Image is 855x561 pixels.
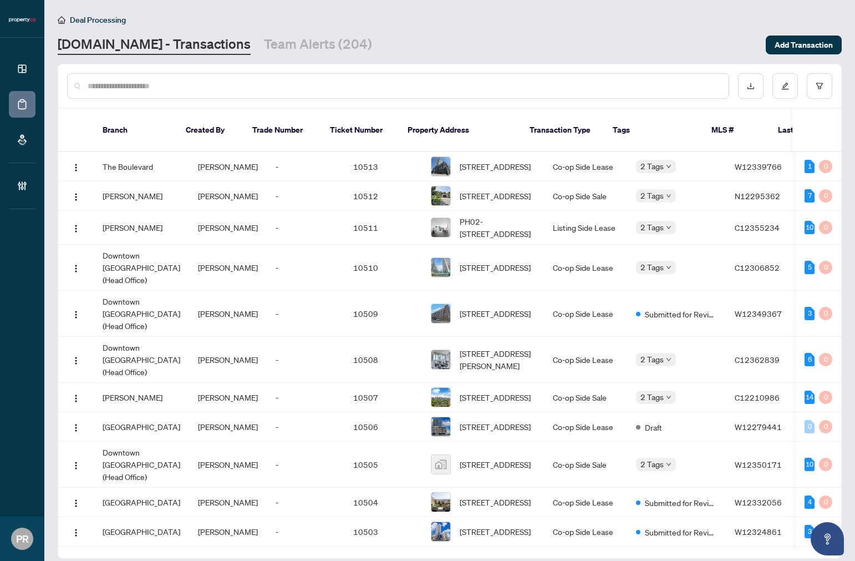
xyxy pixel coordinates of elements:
img: Logo [72,394,80,403]
span: [PERSON_NAME] [198,191,258,201]
span: edit [781,82,789,90]
span: [STREET_ADDRESS] [460,261,531,274]
td: 10507 [344,383,422,412]
span: [STREET_ADDRESS] [460,190,531,202]
img: thumbnail-img [431,258,450,277]
img: logo [9,17,35,23]
span: W12339766 [735,161,782,171]
span: [PERSON_NAME] [198,527,258,537]
div: 0 [819,420,832,433]
button: Logo [67,523,85,540]
button: Add Transaction [766,36,842,54]
button: Logo [67,305,85,322]
td: - [267,291,344,337]
span: down [666,225,671,230]
div: 6 [805,353,815,366]
button: Logo [67,493,85,511]
td: [PERSON_NAME] [94,211,189,245]
span: C12306852 [735,262,780,272]
td: - [267,211,344,245]
div: 0 [819,391,832,404]
td: 10512 [344,181,422,211]
div: 0 [819,221,832,234]
span: [STREET_ADDRESS] [460,525,531,538]
span: Submitted for Review [645,497,717,509]
td: Co-op Side Lease [544,488,627,517]
td: Co-op Side Lease [544,152,627,181]
button: Logo [67,351,85,368]
span: filter [816,82,823,90]
span: C12210986 [735,392,780,402]
td: The Boulevard [94,152,189,181]
td: 10503 [344,517,422,547]
td: [PERSON_NAME] [94,181,189,211]
td: Downtown [GEOGRAPHIC_DATA] (Head Office) [94,442,189,488]
span: 2 Tags [640,458,664,471]
span: W12279441 [735,422,782,432]
span: Add Transaction [775,36,833,54]
td: 10513 [344,152,422,181]
div: 0 [819,458,832,471]
th: Trade Number [243,109,321,152]
img: thumbnail-img [431,157,450,176]
span: 2 Tags [640,160,664,173]
img: thumbnail-img [431,455,450,474]
td: Co-op Side Sale [544,383,627,412]
button: Logo [67,456,85,473]
button: filter [807,73,832,99]
td: Co-op Side Lease [544,337,627,383]
span: [STREET_ADDRESS] [460,496,531,508]
div: 3 [805,307,815,320]
td: - [267,337,344,383]
a: [DOMAIN_NAME] - Transactions [58,35,251,55]
img: thumbnail-img [431,304,450,323]
span: down [666,193,671,199]
span: Deal Processing [70,15,126,25]
span: [STREET_ADDRESS] [460,160,531,173]
button: Logo [67,259,85,276]
img: thumbnail-img [431,417,450,436]
div: 3 [805,525,815,538]
span: [PERSON_NAME] [198,309,258,319]
td: - [267,152,344,181]
td: Listing Side Lease [544,211,627,245]
th: Ticket Number [321,109,399,152]
span: down [666,357,671,362]
th: Tags [604,109,703,152]
div: 0 [819,189,832,203]
th: MLS # [703,109,769,152]
td: 10508 [344,337,422,383]
span: W12324861 [735,527,782,537]
img: Logo [72,528,80,537]
span: W12332056 [735,497,782,507]
span: 2 Tags [640,391,664,403]
td: Co-op Side Sale [544,181,627,211]
td: Downtown [GEOGRAPHIC_DATA] (Head Office) [94,245,189,291]
td: - [267,383,344,412]
td: [PERSON_NAME] [94,383,189,412]
button: Logo [67,158,85,175]
span: [PERSON_NAME] [198,422,258,432]
img: Logo [72,356,80,365]
div: 4 [805,496,815,509]
span: C12362839 [735,355,780,365]
img: Logo [72,264,80,273]
div: 0 [819,160,832,173]
div: 0 [819,261,832,274]
td: 10510 [344,245,422,291]
span: PH02-[STREET_ADDRESS] [460,215,535,240]
img: thumbnail-img [431,493,450,512]
td: Downtown [GEOGRAPHIC_DATA] (Head Office) [94,337,189,383]
a: Team Alerts (204) [264,35,372,55]
span: down [666,462,671,467]
td: Co-op Side Lease [544,412,627,442]
span: [STREET_ADDRESS] [460,458,531,471]
th: Transaction Type [521,109,604,152]
td: [GEOGRAPHIC_DATA] [94,488,189,517]
span: [PERSON_NAME] [198,161,258,171]
span: down [666,265,671,270]
span: [PERSON_NAME] [198,392,258,402]
div: 10 [805,221,815,234]
img: Logo [72,163,80,172]
img: Logo [72,224,80,233]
